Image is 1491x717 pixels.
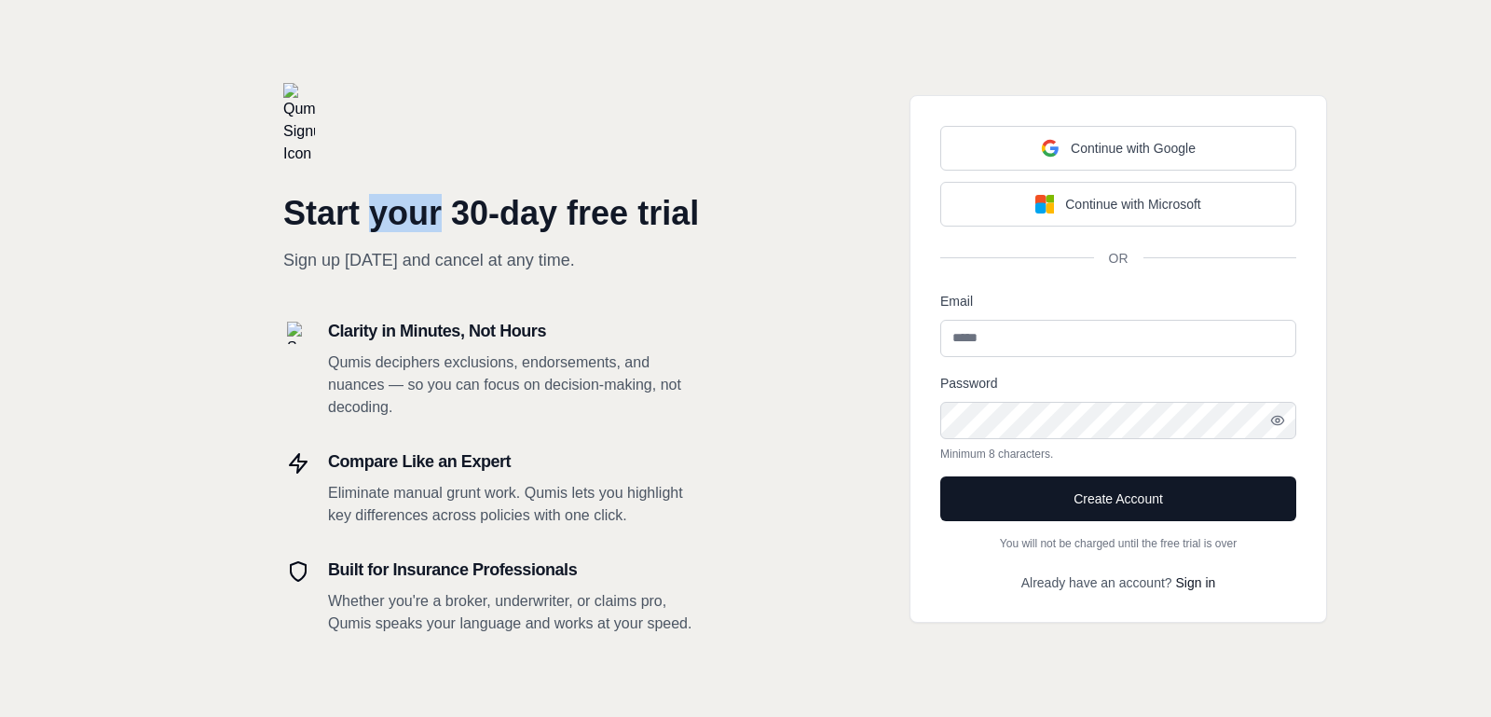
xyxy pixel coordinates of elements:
[940,376,997,391] label: Password
[940,182,1296,227] button: Continue with Microsoft
[940,476,1296,521] button: Create Account
[1035,195,1201,214] div: Continue with Microsoft
[328,352,701,419] p: Qumis deciphers exclusions, endorsements, and nuances — so you can focus on decision-making, not ...
[1094,249,1143,268] span: OR
[283,83,315,165] img: Qumis Signup Icon
[1041,139,1196,158] div: Continue with Google
[283,195,701,232] h1: Start your 30-day free trial
[940,536,1296,551] p: You will not be charged until the free trial is over
[287,322,309,344] img: Search Icon
[1175,575,1215,590] a: Sign in
[940,126,1296,171] button: Continue with Google
[328,557,701,583] h3: Built for Insurance Professionals
[940,294,973,309] label: Email
[940,447,1296,462] p: Minimum 8 characters.
[328,318,701,344] h3: Clarity in Minutes, Not Hours
[328,482,701,527] p: Eliminate manual grunt work. Qumis lets you highlight key differences across policies with one cl...
[283,247,701,273] p: Sign up [DATE] and cancel at any time.
[328,448,701,475] h3: Compare Like an Expert
[328,590,701,635] p: Whether you're a broker, underwriter, or claims pro, Qumis speaks your language and works at your...
[940,573,1296,592] p: Already have an account?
